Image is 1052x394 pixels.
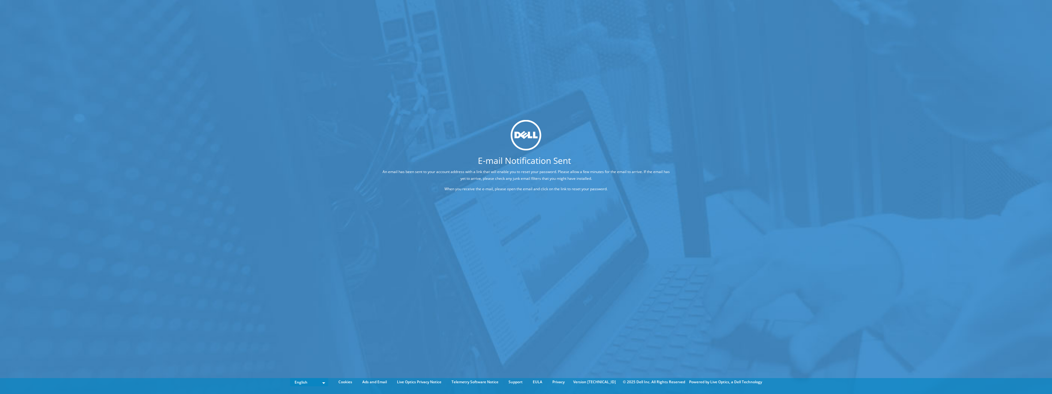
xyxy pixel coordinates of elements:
a: Live Optics Privacy Notice [392,379,446,385]
a: Support [504,379,527,385]
a: EULA [528,379,547,385]
a: Telemetry Software Notice [447,379,503,385]
a: Privacy [548,379,569,385]
p: When you receive the e-mail, please open the email and click on the link to reset your password. [380,186,672,192]
li: Version [TECHNICAL_ID] [570,379,619,385]
li: Powered by Live Optics, a Dell Technology [689,379,762,385]
p: An email has been sent to your account address with a link that will enable you to reset your pas... [380,168,672,182]
li: © 2025 Dell Inc. All Rights Reserved [620,379,688,385]
a: Cookies [334,379,357,385]
h1: E-mail Notification Sent [357,156,692,165]
img: dell_svg_logo.svg [511,120,541,150]
a: Ads and Email [358,379,391,385]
